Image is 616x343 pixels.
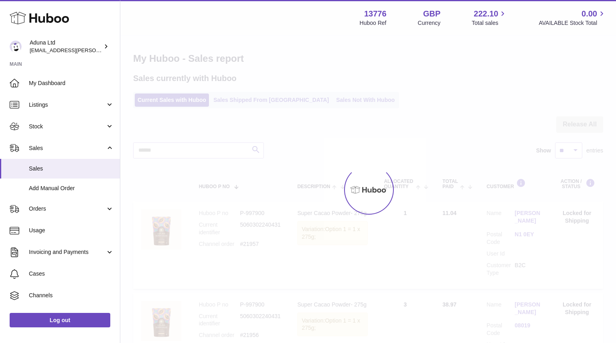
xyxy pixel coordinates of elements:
[29,292,114,299] span: Channels
[29,123,105,130] span: Stock
[472,8,507,27] a: 222.10 Total sales
[539,8,606,27] a: 0.00 AVAILABLE Stock Total
[29,227,114,234] span: Usage
[10,41,22,53] img: deborahe.kamara@aduna.com
[29,101,105,109] span: Listings
[10,313,110,327] a: Log out
[539,19,606,27] span: AVAILABLE Stock Total
[30,47,204,53] span: [EMAIL_ADDRESS][PERSON_NAME][PERSON_NAME][DOMAIN_NAME]
[29,205,105,213] span: Orders
[29,270,114,278] span: Cases
[30,39,102,54] div: Aduna Ltd
[360,19,387,27] div: Huboo Ref
[474,8,498,19] span: 222.10
[364,8,387,19] strong: 13776
[29,248,105,256] span: Invoicing and Payments
[418,19,441,27] div: Currency
[423,8,440,19] strong: GBP
[29,165,114,173] span: Sales
[582,8,597,19] span: 0.00
[29,185,114,192] span: Add Manual Order
[472,19,507,27] span: Total sales
[29,79,114,87] span: My Dashboard
[29,144,105,152] span: Sales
